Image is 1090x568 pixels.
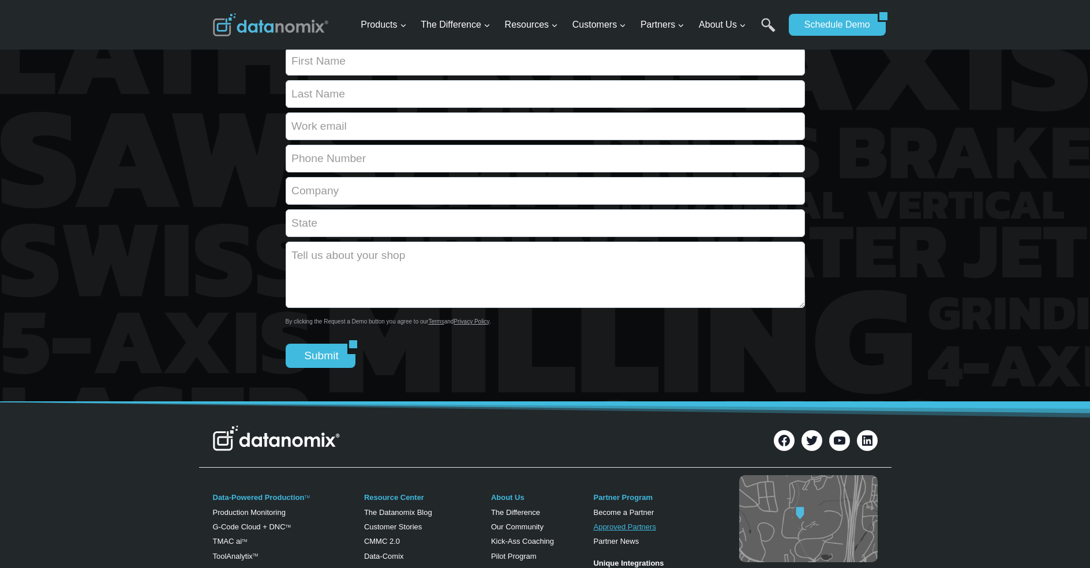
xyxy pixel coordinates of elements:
[213,493,305,502] a: Data-Powered Production
[761,18,776,44] a: Search
[454,318,489,325] a: Privacy Policy
[356,6,783,44] nav: Primary Navigation
[213,426,340,451] img: Datanomix Logo
[213,508,286,517] a: Production Monitoring
[242,539,247,543] sup: TM
[286,524,291,528] sup: TM
[593,508,654,517] a: Become a Partner
[364,552,404,561] a: Data-Comix
[213,537,248,546] a: TMAC aiTM
[286,317,805,326] p: By clicking the Request a Demo button you agree to our and .
[739,475,878,562] img: Datanomix map image
[286,344,348,368] input: Submit
[593,522,656,531] a: Approved Partners
[286,177,805,205] input: Company
[304,495,309,499] a: TM
[491,522,544,531] a: Our Community
[491,508,540,517] a: The Difference
[213,552,253,561] a: ToolAnalytix
[286,112,805,140] input: Work email
[640,17,684,32] span: Partners
[593,559,664,567] strong: Unique Integrations
[364,508,432,517] a: The Datanomix Blog
[286,145,805,172] input: Phone Number
[593,537,639,546] a: Partner News
[505,17,558,32] span: Resources
[364,537,400,546] a: CMMC 2.0
[789,14,878,36] a: Schedule Demo
[491,552,537,561] a: Pilot Program
[572,17,626,32] span: Customers
[213,522,291,531] a: G-Code Cloud + DNCTM
[253,553,258,557] a: TM
[286,80,805,108] input: Last Name
[491,493,525,502] a: About Us
[286,48,805,368] form: Contact form
[421,17,490,32] span: The Difference
[364,493,424,502] a: Resource Center
[593,493,653,502] a: Partner Program
[213,13,328,36] img: Datanomix
[364,522,422,531] a: Customer Stories
[491,537,554,546] a: Kick-Ass Coaching
[361,17,406,32] span: Products
[699,17,746,32] span: About Us
[286,48,805,76] input: First Name
[286,209,805,237] input: State
[428,318,444,325] a: Terms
